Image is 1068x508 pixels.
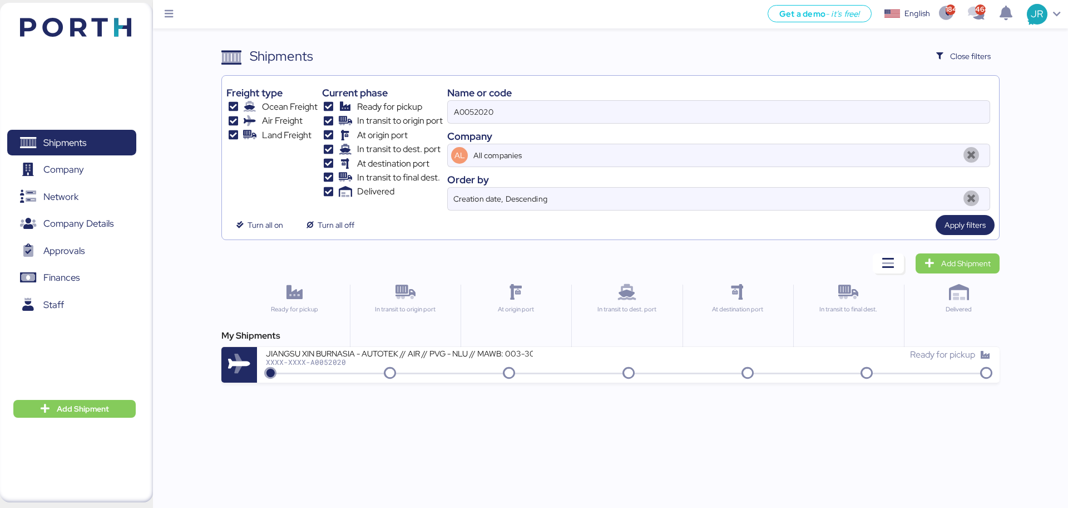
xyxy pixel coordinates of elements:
div: English [904,8,930,19]
a: Staff [7,292,136,317]
div: In transit to final dest. [798,305,899,314]
span: Shipments [43,135,86,151]
span: Ready for pickup [910,349,975,360]
div: In transit to dest. port [576,305,677,314]
div: At origin port [466,305,566,314]
span: Turn all on [248,218,283,232]
span: Approvals [43,243,85,259]
span: JR [1031,7,1043,21]
div: In transit to origin port [355,305,456,314]
div: Shipments [250,46,313,66]
span: Add Shipment [57,402,109,416]
div: Freight type [226,85,317,100]
span: In transit to dest. port [357,143,441,156]
div: XXXX-XXXX-A0052020 [266,358,533,366]
span: At destination port [357,157,429,170]
span: Ready for pickup [357,100,422,114]
div: Company [447,129,990,144]
span: Company Details [43,216,113,232]
span: Network [43,189,78,205]
span: Land Freight [262,129,311,142]
span: AL [454,149,465,162]
button: Close filters [927,46,1000,66]
span: Finances [43,270,80,286]
span: Add Shipment [941,257,991,270]
button: Menu [160,5,179,24]
a: Network [7,184,136,209]
span: Close filters [950,50,991,63]
button: Add Shipment [13,400,136,418]
span: In transit to origin port [357,114,443,128]
a: Shipments [7,130,136,155]
a: Company Details [7,211,136,237]
a: Approvals [7,238,136,263]
div: Ready for pickup [244,305,345,314]
a: Add Shipment [916,253,1000,273]
span: Delivered [357,185,394,198]
button: Apply filters [936,215,995,235]
div: Current phase [322,85,443,100]
input: AL [471,144,958,167]
div: Order by [447,172,990,187]
a: Company [7,157,136,183]
a: Finances [7,265,136,291]
button: Turn all off [296,215,363,235]
div: Delivered [909,305,1010,314]
span: In transit to final dest. [357,171,440,184]
span: Ocean Freight [262,100,318,114]
button: Turn all on [226,215,292,235]
span: Air Freight [262,114,303,128]
div: My Shipments [221,329,999,343]
span: Turn all off [318,218,354,232]
div: At destination port [688,305,788,314]
span: Company [43,162,84,178]
span: Staff [43,297,64,313]
span: Apply filters [945,218,986,232]
span: At origin port [357,129,408,142]
div: Name or code [447,85,990,100]
div: JIANGSU XIN BURNASIA - AUTOTEK // AIR // PVG - NLU // MAWB: 003-30545970 - HAWBL: XBY2508008 [266,348,533,358]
